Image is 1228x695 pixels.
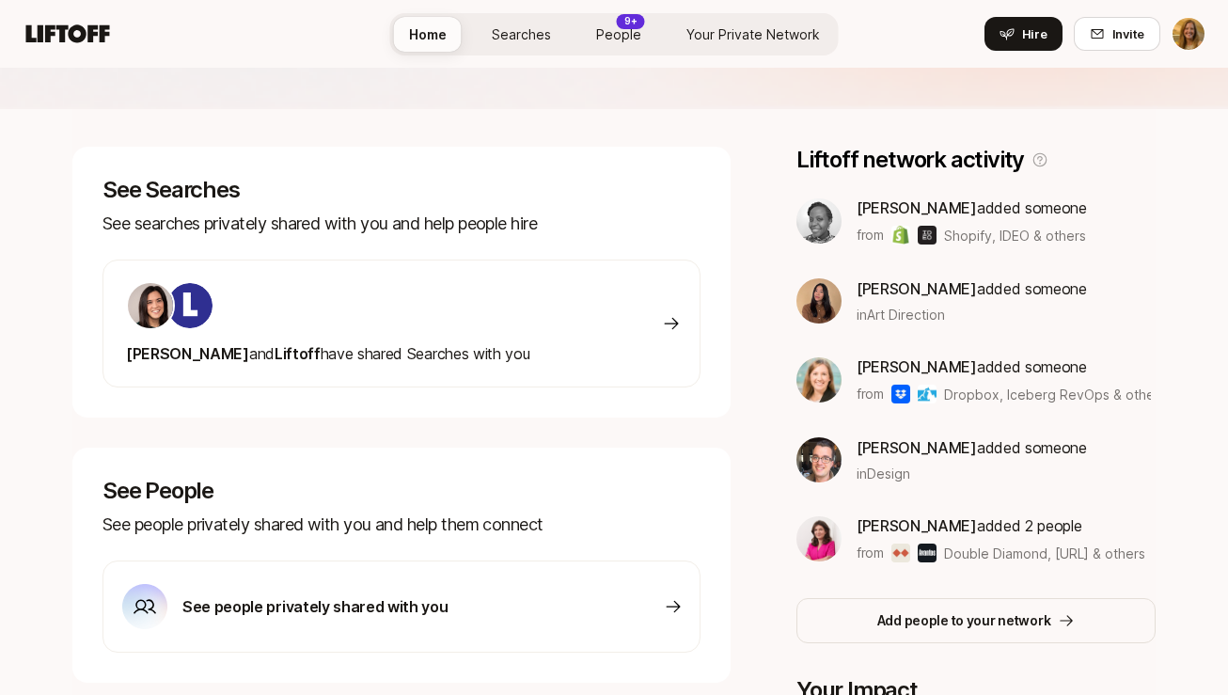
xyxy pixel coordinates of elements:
p: See Searches [102,177,701,203]
p: added someone [857,196,1087,220]
p: See people privately shared with you and help them connect [102,512,701,538]
p: from [857,383,884,405]
img: Double Diamond [891,544,910,562]
img: 33f207b1_b18a_494d_993f_6cda6c0df701.jpg [796,198,842,244]
a: Searches [477,17,566,52]
p: added someone [857,435,1087,460]
span: Invite [1112,24,1144,43]
a: Home [394,17,462,52]
img: 71d7b91d_d7cb_43b4_a7ea_a9b2f2cc6e03.jpg [128,283,173,328]
p: Liftoff network activity [796,147,1024,173]
button: Invite [1074,17,1160,51]
img: Dropbox [891,385,910,403]
span: Hire [1022,24,1047,43]
p: added 2 people [857,513,1145,538]
span: Dropbox, Iceberg RevOps & others [944,387,1166,403]
p: See People [102,478,701,504]
img: Avantos.ai [918,544,937,562]
img: c17c0389_bfa4_4fc4_a974_d929adf9fa02.jpg [796,357,842,403]
span: have shared Searches with you [126,344,529,363]
p: Add people to your network [877,609,1051,632]
button: Kirstin Hoefer [1172,17,1205,51]
img: ACg8ocKvx1DDg14zDvBv9AHs558F5VwtpXq8z0BZvxmZYH-VPSnNNDE=s160-c [796,278,842,324]
span: and [249,344,275,363]
span: in Design [857,464,910,483]
a: People9+ [581,17,656,52]
img: Kirstin Hoefer [1173,18,1204,50]
a: Your Private Network [671,17,835,52]
span: Liftoff [275,344,321,363]
span: [PERSON_NAME] [857,516,977,535]
p: added someone [857,276,1087,301]
p: from [857,542,884,564]
img: ACg8ocKIuO9-sklR2KvA8ZVJz4iZ_g9wtBiQREC3t8A94l4CTg=s160-c [167,283,213,328]
span: [PERSON_NAME] [857,198,977,217]
button: Add people to your network [796,598,1156,643]
span: Double Diamond, [URL] & others [944,545,1145,561]
span: Home [409,24,447,44]
img: 9e09e871_5697_442b_ae6e_b16e3f6458f8.jpg [796,516,842,561]
span: Your Private Network [686,24,820,44]
p: from [857,224,884,246]
p: See people privately shared with you [182,594,448,619]
img: Shopify [891,226,910,245]
span: in Art Direction [857,305,945,324]
span: [PERSON_NAME] [857,357,977,376]
span: [PERSON_NAME] [126,344,249,363]
img: c551205c_2ef0_4c80_93eb_6f7da1791649.jpg [796,437,842,482]
img: IDEO [918,226,937,245]
p: See searches privately shared with you and help people hire [102,211,701,237]
p: added someone [857,355,1151,379]
button: Hire [984,17,1063,51]
img: Iceberg RevOps [918,385,937,403]
span: [PERSON_NAME] [857,438,977,457]
span: People [596,24,641,44]
span: Shopify, IDEO & others [944,226,1086,245]
span: Searches [492,24,551,44]
p: 9+ [624,14,638,28]
span: [PERSON_NAME] [857,279,977,298]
